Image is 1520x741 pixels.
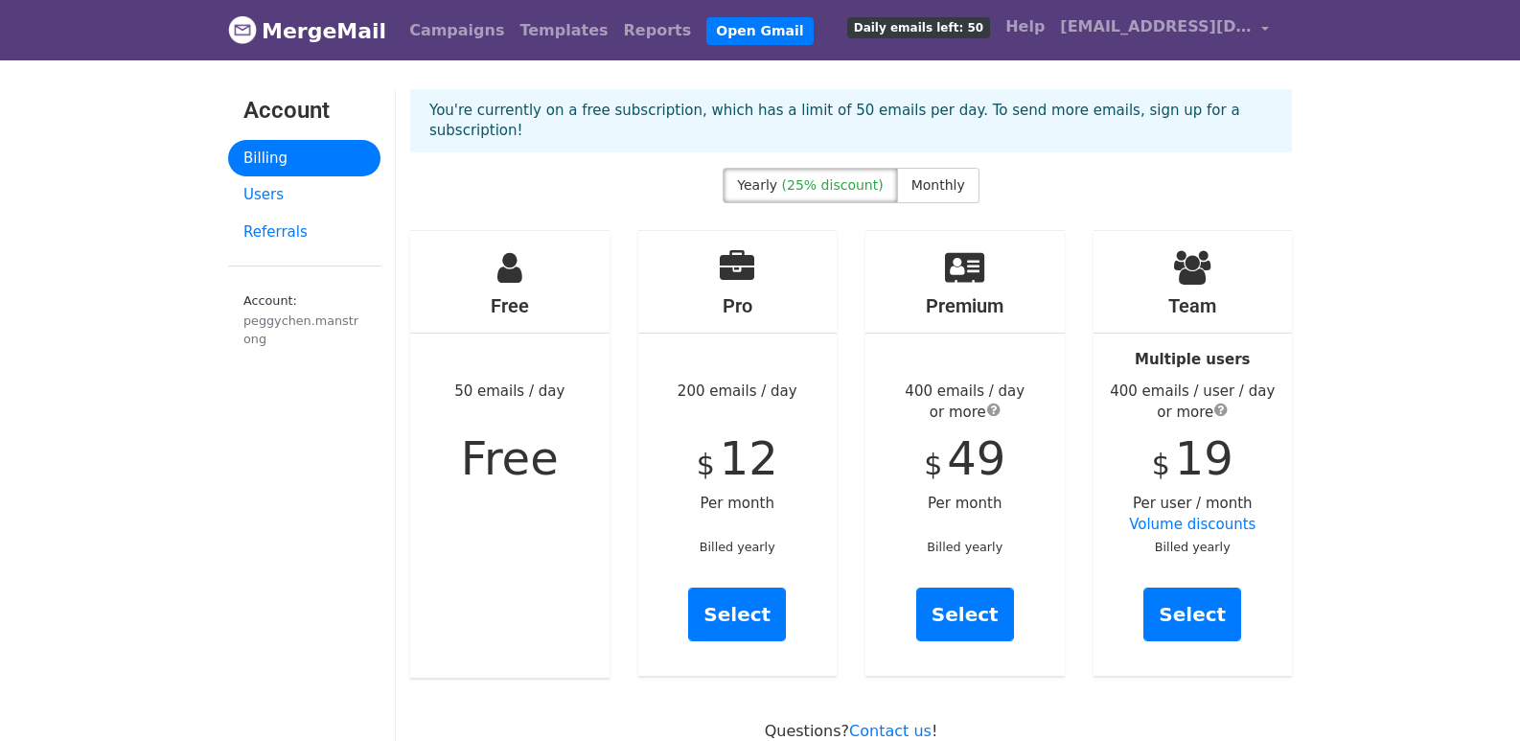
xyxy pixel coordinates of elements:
a: Templates [512,12,615,50]
a: Campaigns [402,12,512,50]
div: Per user / month [1094,231,1293,676]
a: Select [1143,588,1241,641]
span: $ [1152,448,1170,481]
span: Yearly [737,177,777,193]
div: 400 emails / user / day or more [1094,381,1293,424]
h4: Pro [638,294,838,317]
a: Reports [616,12,700,50]
span: 19 [1175,431,1233,485]
a: Users [228,176,380,214]
span: $ [924,448,942,481]
small: Account: [243,293,365,348]
a: Volume discounts [1129,516,1255,533]
a: MergeMail [228,11,386,51]
h4: Premium [865,294,1065,317]
a: Daily emails left: 50 [840,8,998,46]
span: Daily emails left: 50 [847,17,990,38]
div: 50 emails / day [410,231,610,678]
h3: Account [243,97,365,125]
div: 200 emails / day Per month [638,231,838,676]
a: Select [688,588,786,641]
a: Select [916,588,1014,641]
span: [EMAIL_ADDRESS][DOMAIN_NAME] [1060,15,1252,38]
h4: Team [1094,294,1293,317]
div: 400 emails / day or more [865,381,1065,424]
p: You're currently on a free subscription, which has a limit of 50 emails per day. To send more ema... [429,101,1273,141]
strong: Multiple users [1135,351,1250,368]
span: 49 [947,431,1005,485]
small: Billed yearly [1155,540,1231,554]
a: Contact us [849,722,932,740]
img: MergeMail logo [228,15,257,44]
a: Open Gmail [706,17,813,45]
span: 12 [720,431,778,485]
span: (25% discount) [782,177,884,193]
span: $ [697,448,715,481]
small: Billed yearly [927,540,1002,554]
a: Billing [228,140,380,177]
a: Referrals [228,214,380,251]
a: [EMAIL_ADDRESS][DOMAIN_NAME] [1052,8,1277,53]
small: Billed yearly [700,540,775,554]
span: Free [461,431,559,485]
a: Help [998,8,1052,46]
h4: Free [410,294,610,317]
p: Questions? ! [410,721,1292,741]
div: Per month [865,231,1065,676]
span: Monthly [911,177,965,193]
div: peggychen.manstrong [243,312,365,348]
